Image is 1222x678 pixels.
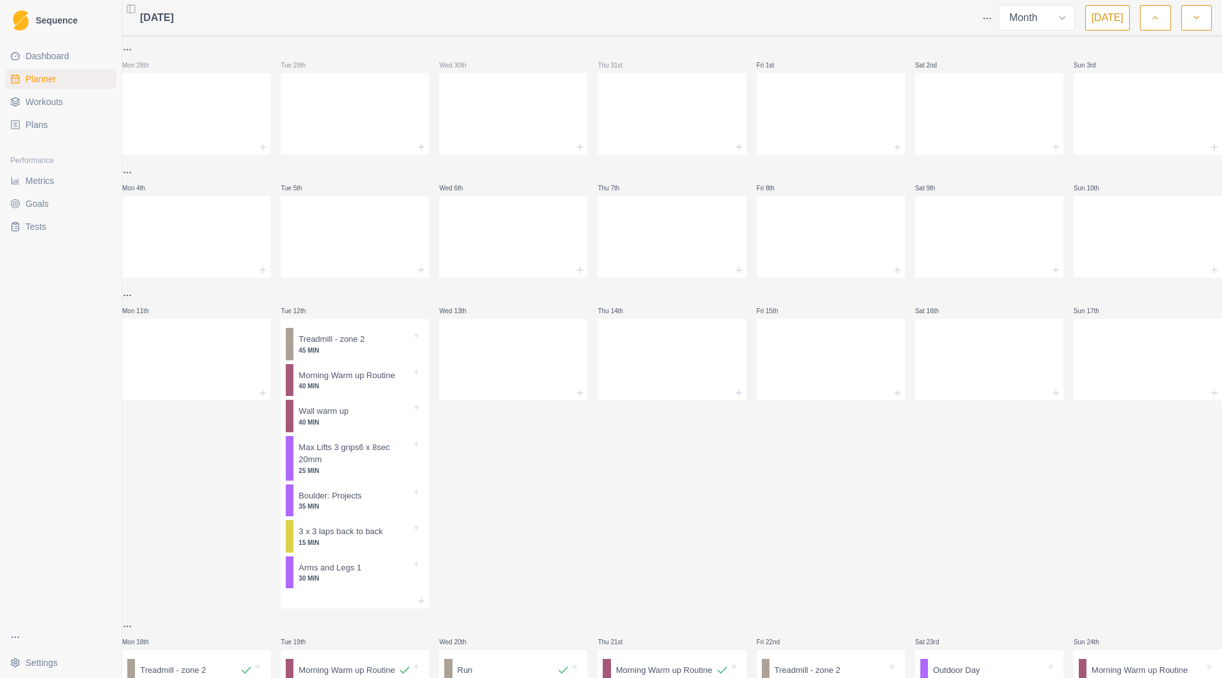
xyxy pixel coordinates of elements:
span: [DATE] [140,10,174,25]
button: Settings [5,653,116,673]
p: Mon 4th [122,183,160,193]
div: Boulder: Projects35 MIN [286,484,424,517]
p: Sat 2nd [915,60,953,70]
span: Goals [25,197,49,210]
p: Sun 17th [1074,306,1112,316]
p: Thu 14th [598,306,636,316]
p: 45 MIN [298,346,411,355]
p: Tue 29th [281,60,319,70]
a: Tests [5,216,116,237]
div: Treadmill - zone 245 MIN [286,328,424,360]
a: LogoSequence [5,5,116,36]
p: 40 MIN [298,381,411,391]
p: Max Lifts 3 grips6 x 8sec 20mm [298,441,411,466]
p: 15 MIN [298,538,411,547]
p: Mon 18th [122,637,160,647]
p: Sat 16th [915,306,953,316]
p: Boulder: Projects [298,490,362,502]
p: Treadmill - zone 2 [298,333,365,346]
span: Dashboard [25,50,69,62]
p: Sun 3rd [1074,60,1112,70]
span: Metrics [25,174,54,187]
img: Logo [13,10,29,31]
p: Tue 12th [281,306,319,316]
p: Mon 11th [122,306,160,316]
p: Morning Warm up Routine [298,664,395,677]
p: 3 x 3 laps back to back [298,525,383,538]
div: Arms and Legs 130 MIN [286,556,424,589]
p: Fri 8th [757,183,795,193]
a: Goals [5,194,116,214]
div: Wall warm up40 MIN [286,400,424,432]
p: Arms and Legs 1 [298,561,361,574]
a: Workouts [5,92,116,112]
p: Treadmill - zone 2 [775,664,841,677]
p: Run [458,664,473,677]
div: 3 x 3 laps back to back15 MIN [286,520,424,553]
p: Fri 22nd [757,637,795,647]
a: Metrics [5,171,116,191]
p: Morning Warm up Routine [298,369,395,382]
p: Sun 24th [1074,637,1112,647]
p: Thu 7th [598,183,636,193]
p: Wed 13th [439,306,477,316]
p: Fri 15th [757,306,795,316]
div: Morning Warm up Routine40 MIN [286,364,424,397]
span: Planner [25,73,56,85]
p: Mon 28th [122,60,160,70]
span: Sequence [36,16,78,25]
span: Plans [25,118,48,131]
p: Morning Warm up Routine [1092,664,1188,677]
p: 25 MIN [298,466,411,476]
div: Max Lifts 3 grips6 x 8sec 20mm25 MIN [286,436,424,481]
p: Fri 1st [757,60,795,70]
p: Sat 23rd [915,637,953,647]
div: Performance [5,150,116,171]
a: Planner [5,69,116,89]
a: Dashboard [5,46,116,66]
p: Wall warm up [298,405,348,418]
p: Wed 6th [439,183,477,193]
span: Tests [25,220,46,233]
p: Wed 30th [439,60,477,70]
p: Tue 19th [281,637,319,647]
a: Plans [5,115,116,135]
p: Tue 5th [281,183,319,193]
button: [DATE] [1085,5,1130,31]
p: 35 MIN [298,502,411,511]
p: Morning Warm up Routine [616,664,712,677]
span: Workouts [25,95,63,108]
p: Outdoor Day [933,664,980,677]
p: Thu 21st [598,637,636,647]
p: Wed 20th [439,637,477,647]
p: 40 MIN [298,418,411,427]
p: 30 MIN [298,574,411,583]
p: Sun 10th [1074,183,1112,193]
p: Treadmill - zone 2 [140,664,206,677]
p: Thu 31st [598,60,636,70]
p: Sat 9th [915,183,953,193]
